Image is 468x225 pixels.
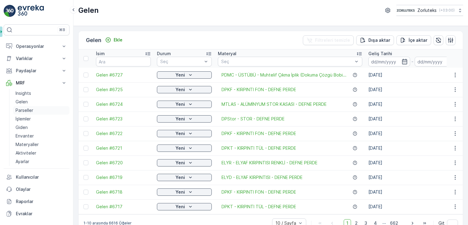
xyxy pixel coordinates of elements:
p: MRF [16,80,57,86]
a: DPKF - KIRPINTI FON - DEFNE PERDE [222,87,296,93]
button: Yeni [157,115,212,123]
span: ELYR - ELYAF KIRPINTISI RENKLİ - DEFNE PERDE [222,160,317,166]
img: 6-1-9-3_wQBzyll.png [396,7,415,14]
div: Toggle Row Selected [83,204,88,209]
a: Gelen #6719 [96,174,151,180]
button: Yeni [157,188,212,196]
p: İçe aktar [409,37,427,43]
button: Yeni [157,130,212,137]
button: Yeni [157,101,212,108]
div: Toggle Row Selected [83,146,88,151]
td: [DATE] [365,112,459,126]
button: Yeni [157,203,212,210]
a: Envanter [13,132,69,140]
p: Giden [16,124,28,130]
a: Gelen #6727 [96,72,151,78]
p: Seç [221,59,353,65]
a: Gelen #6723 [96,116,151,122]
a: DPKF - KIRPINTI FON - DEFNE PERDE [222,130,296,137]
p: - [411,58,413,65]
img: logo [4,5,16,17]
a: Olaylar [4,183,69,195]
div: Toggle Row Selected [83,175,88,180]
a: Materyaller [13,140,69,149]
a: Raporlar [4,195,69,208]
p: Yeni [175,87,185,93]
p: Kullanıcılar [16,174,67,180]
td: [DATE] [365,126,459,141]
p: Raporlar [16,198,67,205]
span: ELYD - ELYAF KIRPINTISI - DEFNE PERDE [222,174,303,180]
td: [DATE] [365,82,459,97]
p: Ayarlar [16,159,29,165]
a: DPKT - KIRPINTI TÜL - DEFNE PERDE [222,145,296,151]
div: Toggle Row Selected [83,116,88,121]
a: Kullanıcılar [4,171,69,183]
p: İşlemler [16,116,31,122]
a: Giden [13,123,69,132]
span: Gelen #6725 [96,87,151,93]
p: Gelen [16,99,28,105]
p: Envanter [16,133,34,139]
button: Paydaşlar [4,65,69,77]
td: [DATE] [365,68,459,82]
span: DPKF - KIRPINTI FON - DEFNE PERDE [222,189,296,195]
a: İşlemler [13,115,69,123]
button: Ekle [103,36,125,44]
a: MTLAS - ALÜMİNYUM STOR KASASI - DEFNE PERDE [222,101,327,107]
p: Evraklar [16,211,67,217]
p: Yeni [175,101,185,107]
td: [DATE] [365,141,459,155]
a: Evraklar [4,208,69,220]
p: Yeni [175,116,185,122]
a: DPStor - STOR - DEFNE PERDE [222,116,285,122]
p: Filtreleri temizle [315,37,350,43]
div: Toggle Row Selected [83,160,88,165]
a: Aktiviteler [13,149,69,157]
a: Gelen #6722 [96,130,151,137]
p: Insights [16,90,31,96]
button: Yeni [157,71,212,79]
p: Yeni [175,174,185,180]
button: Yeni [157,86,212,93]
p: Yeni [175,204,185,210]
span: DPKT - KIRPINTI TÜL - DEFNE PERDE [222,204,296,210]
a: Gelen [13,98,69,106]
p: Durum [157,51,171,57]
button: Zorluteks(+03:00) [396,5,463,16]
td: [DATE] [365,170,459,185]
p: ( +03:00 ) [439,8,455,13]
span: PDMC - ÜSTÜBÜ - Muhtelif Çıkma İplik (Dokuma Çözgü Bobi... [222,72,346,78]
td: [DATE] [365,185,459,199]
button: Dışa aktar [356,35,394,45]
p: İsim [96,51,105,57]
img: logo_light-DOdMpM7g.png [18,5,44,17]
p: ⌘B [59,27,65,32]
p: Geliş Tarihi [368,51,392,57]
p: Yeni [175,189,185,195]
p: Paydaşlar [16,68,57,74]
p: Materyal [218,51,236,57]
a: Gelen #6718 [96,189,151,195]
p: Dışa aktar [368,37,390,43]
p: Yeni [175,72,185,78]
a: Parseller [13,106,69,115]
a: Gelen #6717 [96,204,151,210]
a: Gelen #6724 [96,101,151,107]
a: Ayarlar [13,157,69,166]
p: Materyaller [16,141,39,148]
a: Gelen #6721 [96,145,151,151]
p: Gelen [86,36,101,45]
a: Gelen #6720 [96,160,151,166]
